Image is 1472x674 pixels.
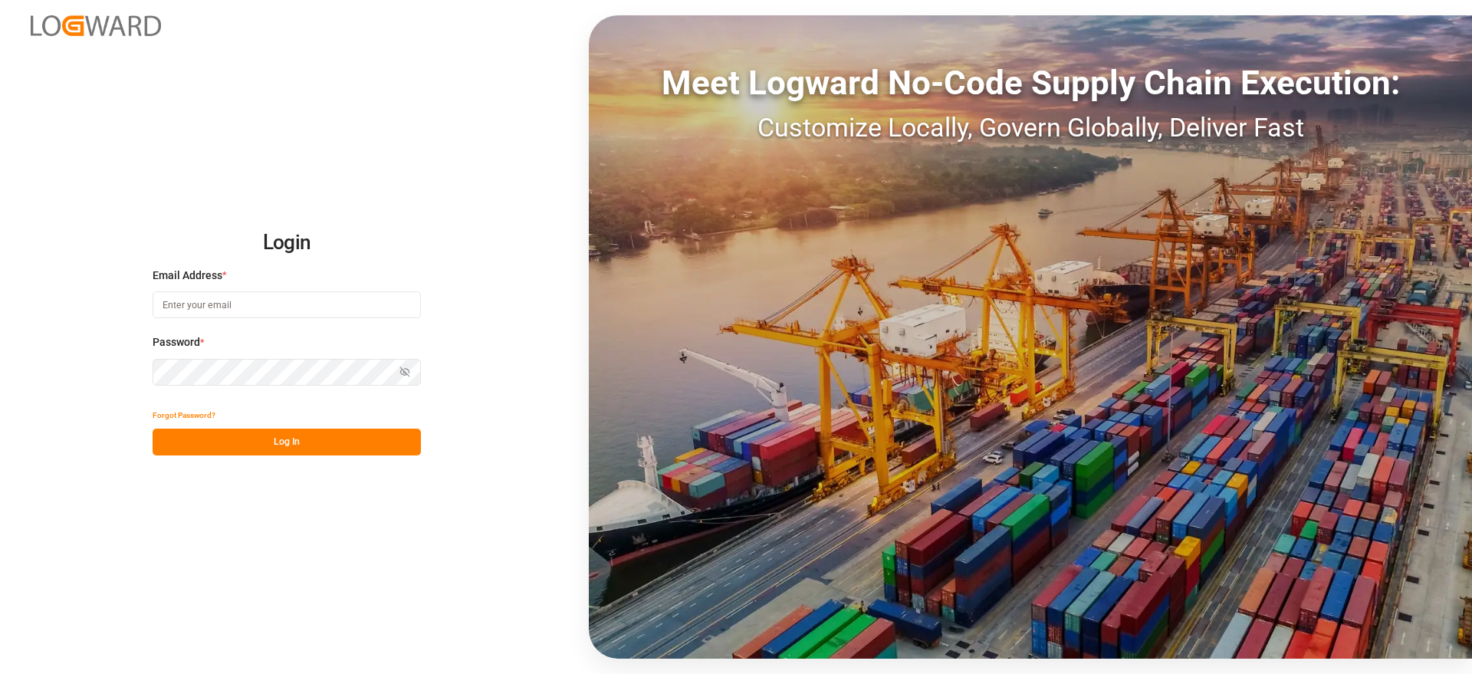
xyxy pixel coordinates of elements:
div: Meet Logward No-Code Supply Chain Execution: [589,58,1472,108]
img: Logward_new_orange.png [31,15,161,36]
span: Password [153,334,200,350]
span: Email Address [153,268,222,284]
input: Enter your email [153,291,421,318]
button: Log In [153,429,421,455]
div: Customize Locally, Govern Globally, Deliver Fast [589,108,1472,147]
h2: Login [153,219,421,268]
button: Forgot Password? [153,402,215,429]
